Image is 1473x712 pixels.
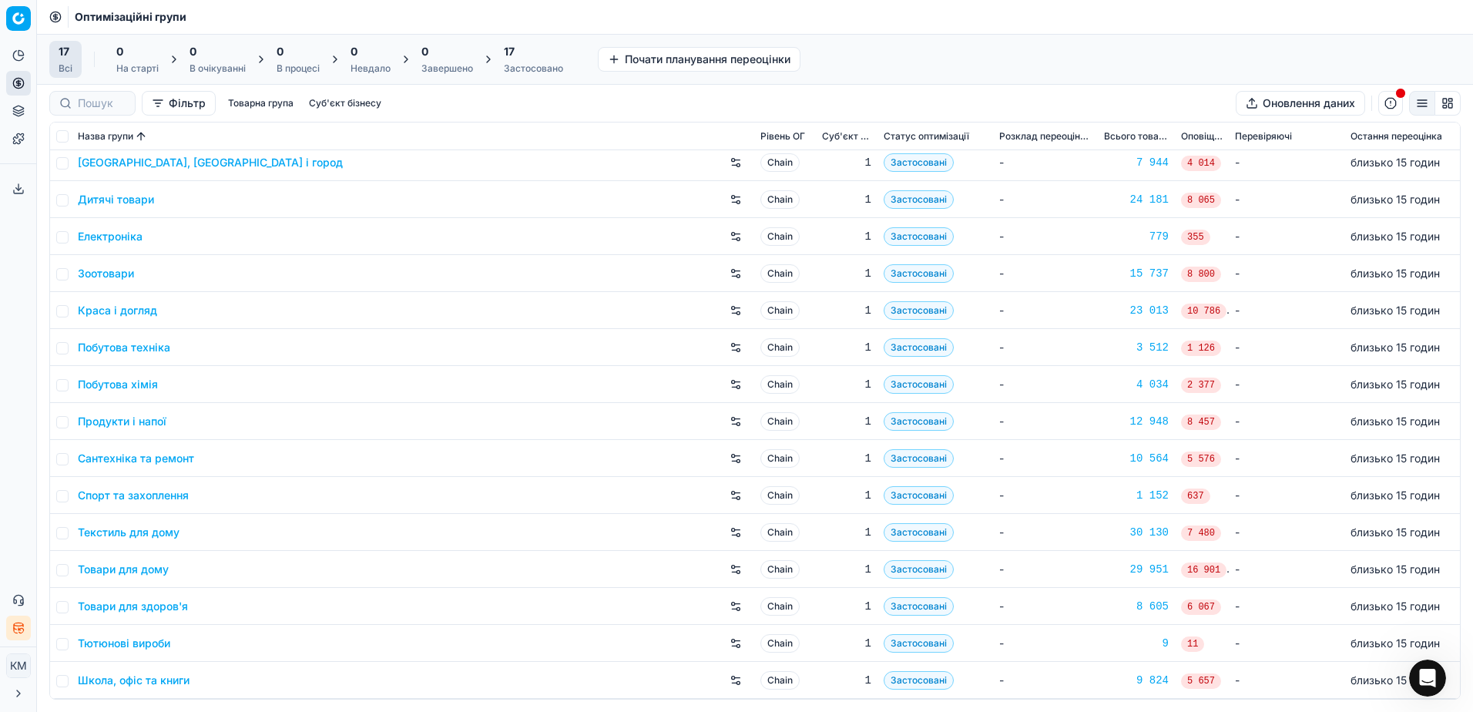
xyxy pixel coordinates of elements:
[1181,267,1221,282] span: 8 800
[822,562,871,577] div: 1
[993,551,1098,588] td: -
[1229,255,1344,292] td: -
[116,62,159,75] div: На старті
[760,153,800,172] span: Chain
[78,377,158,392] a: Побутова хімія
[78,96,126,111] input: Пошук
[598,47,800,72] button: Почати планування переоцінки
[78,303,157,318] a: Краса і догляд
[1181,489,1210,504] span: 637
[993,255,1098,292] td: -
[760,264,800,283] span: Chain
[142,91,216,116] button: Фільтр
[760,597,800,616] span: Chain
[1229,144,1344,181] td: -
[993,181,1098,218] td: -
[1351,193,1440,206] span: близько 15 годин
[993,366,1098,403] td: -
[822,192,871,207] div: 1
[277,62,320,75] div: В процесі
[993,477,1098,514] td: -
[993,625,1098,662] td: -
[993,403,1098,440] td: -
[1351,156,1440,169] span: близько 15 годин
[303,94,388,113] button: Суб'єкт бізнесу
[884,671,954,690] span: Застосовані
[1104,599,1169,614] a: 8 605
[1104,340,1169,355] a: 3 512
[999,130,1092,143] span: Розклад переоцінювання
[884,153,954,172] span: Застосовані
[78,130,133,143] span: Назва групи
[78,451,194,466] a: Сантехніка та ремонт
[993,514,1098,551] td: -
[822,673,871,688] div: 1
[884,130,969,143] span: Статус оптимізації
[1104,451,1169,466] a: 10 564
[1104,192,1169,207] a: 24 181
[116,44,123,59] span: 0
[1104,229,1169,244] a: 779
[1104,266,1169,281] div: 15 737
[1104,377,1169,392] div: 4 034
[190,62,246,75] div: В очікуванні
[1229,366,1344,403] td: -
[1181,378,1221,393] span: 2 377
[504,44,515,59] span: 17
[1181,230,1210,245] span: 355
[822,451,871,466] div: 1
[993,218,1098,255] td: -
[1229,440,1344,477] td: -
[1229,551,1344,588] td: -
[884,449,954,468] span: Застосовані
[993,588,1098,625] td: -
[822,340,871,355] div: 1
[1104,636,1169,651] a: 9
[1181,636,1204,652] span: 11
[75,9,186,25] span: Оптимізаційні групи
[1104,414,1169,429] a: 12 948
[884,560,954,579] span: Застосовані
[760,523,800,542] span: Chain
[884,301,954,320] span: Застосовані
[1104,303,1169,318] a: 23 013
[884,486,954,505] span: Застосовані
[884,227,954,246] span: Застосовані
[1235,130,1292,143] span: Перевіряючі
[884,190,954,209] span: Застосовані
[993,144,1098,181] td: -
[133,129,149,144] button: Sorted by Назва групи ascending
[1181,563,1226,578] span: 16 901
[1104,155,1169,170] a: 7 944
[1181,415,1221,430] span: 8 457
[760,486,800,505] span: Chain
[1104,562,1169,577] a: 29 951
[6,653,31,678] button: КM
[1104,130,1169,143] span: Всього товарів
[822,266,871,281] div: 1
[1229,218,1344,255] td: -
[1181,452,1221,467] span: 5 576
[993,292,1098,329] td: -
[822,377,871,392] div: 1
[78,525,180,540] a: Текстиль для дому
[993,662,1098,699] td: -
[884,412,954,431] span: Застосовані
[78,266,134,281] a: Зоотовари
[59,44,69,59] span: 17
[190,44,196,59] span: 0
[760,449,800,468] span: Chain
[760,190,800,209] span: Chain
[1104,673,1169,688] div: 9 824
[822,229,871,244] div: 1
[78,192,154,207] a: Дитячі товари
[351,62,391,75] div: Невдало
[1351,452,1440,465] span: близько 15 годин
[7,654,30,677] span: КM
[884,338,954,357] span: Застосовані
